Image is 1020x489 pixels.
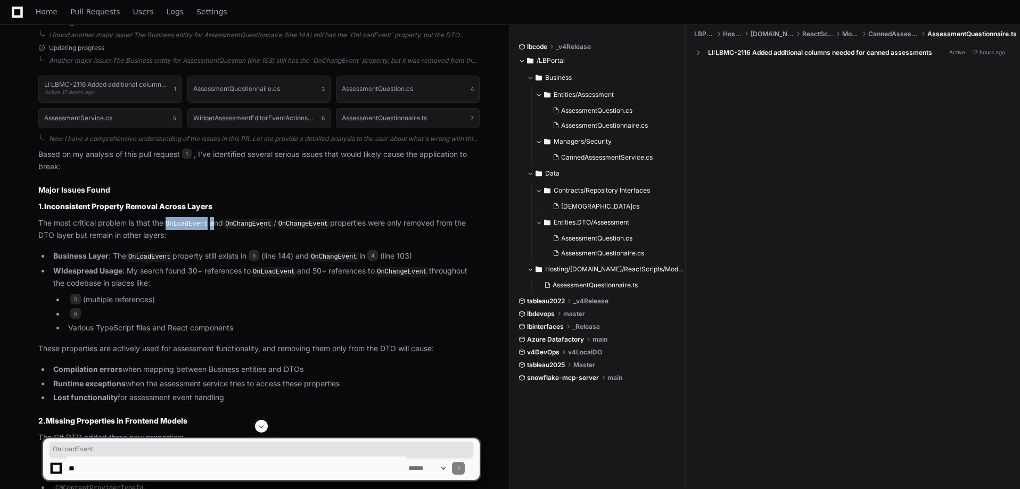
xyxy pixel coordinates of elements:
[173,114,176,122] span: 5
[544,216,550,229] svg: Directory
[342,86,413,92] h1: AssessmentQuestion.cs
[573,297,608,305] span: _v4Release
[322,85,325,93] span: 3
[548,150,680,165] button: CannedAssessmentService.cs
[607,374,622,382] span: main
[46,416,187,425] strong: Missing Properties in Frontend Models
[694,30,714,38] span: LBPortal
[527,297,565,305] span: tableau2022
[751,30,794,38] span: [DOMAIN_NAME]
[842,30,860,38] span: Models
[44,89,94,95] span: Active 17 hours ago
[563,310,585,318] span: master
[548,231,680,246] button: AssessmentQuestion.cs
[276,219,331,229] code: OnChangeEvent
[53,251,109,260] strong: Business Layer
[163,219,210,229] code: OnLoadEvent
[38,416,480,426] h3: 2.
[527,348,560,357] span: v4DevOps
[540,278,680,293] button: AssessmentQuestionnaire.ts
[723,30,742,38] span: Hosting
[251,267,297,277] code: OnLoadEvent
[471,85,474,93] span: 4
[561,234,632,243] span: AssessmentQuestion.cs
[561,106,632,115] span: AssessmentQuestion.cs
[556,43,591,51] span: _v4Release
[868,30,919,38] span: CannedAssessment
[367,250,378,261] span: 4
[38,185,480,195] h2: Major Issues Found
[53,364,122,374] strong: Compilation errors
[548,118,680,133] button: AssessmentQuestionnaire.cs
[36,9,57,15] span: Home
[527,261,686,278] button: Hosting/[DOMAIN_NAME]/ReactScripts/Models/CannedAssessment
[309,252,359,262] code: OnChangEvent
[536,167,542,180] svg: Directory
[50,250,480,263] li: : The property still exists in (line 144) and in (line 103)
[973,48,1005,56] div: 17 hours ago
[568,348,602,357] span: v4LocalDO
[802,30,834,38] span: ReactScripts
[223,219,273,229] code: OnChangEvent
[527,165,686,182] button: Data
[182,148,192,159] span: 1
[527,322,564,331] span: lbinterfaces
[572,322,600,331] span: _Release
[375,267,429,277] code: OnChangeEvent
[544,88,550,101] svg: Directory
[38,217,480,242] p: The most critical problem is that the and / properties were only removed from the DTO layer but r...
[545,73,572,82] span: Business
[70,294,81,304] span: 5
[50,363,480,376] li: when mapping between Business entities and DTOs
[53,379,126,388] strong: Runtime exceptions
[187,108,331,128] button: WidgetAssessmentEditorEventActionsController.cs6
[561,249,644,258] span: AssessmentQuestionaire.cs
[527,54,533,67] svg: Directory
[49,31,480,39] div: I found another major issue! The Business entity for AssessmentQuestionnaire (line 144) still has...
[187,76,331,102] button: AssessmentQuestionnaire.cs3
[49,44,104,52] span: Updating progress
[554,137,612,146] span: Managers/Security
[44,81,169,88] h1: LI:LBMC-2116 Added additional columns needed for canned assessments
[537,56,565,65] span: /LBPortal
[38,108,182,128] button: AssessmentService.cs5
[196,9,227,15] span: Settings
[471,114,474,122] span: 7
[527,310,555,318] span: lbdevops
[44,115,112,121] h1: AssessmentService.cs
[554,186,650,195] span: Contracts/Repository Interfaces
[527,374,599,382] span: snowflake-mcp-server
[133,9,154,15] span: Users
[545,169,560,178] span: Data
[53,393,118,402] strong: Lost functionality
[336,108,480,128] button: AssessmentQuestionnaire.ts7
[561,153,653,162] span: CannedAssessmentService.cs
[193,115,317,121] h1: WidgetAssessmentEditorEventActionsController.cs
[527,43,547,51] span: lbcode
[70,308,81,319] span: 6
[536,86,686,103] button: Entities/Assessment
[70,9,120,15] span: Pull Requests
[527,335,584,344] span: Azure Datafactory
[38,201,480,212] h3: 1.
[536,182,686,199] button: Contracts/Repository Interfaces
[53,266,122,275] strong: Widespread Usage
[38,343,480,355] p: These properties are actively used for assessment functionality, and removing them only from the ...
[519,52,678,69] button: /LBPortal
[554,218,629,227] span: Entities.DTO/Assessment
[53,445,470,453] span: OnLoadEvent
[553,281,638,289] span: AssessmentQuestionnaire.ts
[554,90,614,99] span: Entities/Assessment
[548,246,680,261] button: AssessmentQuestionaire.cs
[49,56,480,65] div: Another major issue! The Business entity for AssessmentQuestion (line 103) still has the `OnChang...
[50,265,480,335] li: : My search found 30+ references to and 50+ references to throughout the codebase in places like:
[536,214,686,231] button: Entities.DTO/Assessment
[561,202,639,211] span: [DEMOGRAPHIC_DATA]cs
[65,294,480,306] li: (multiple references)
[44,202,212,211] strong: Inconsistent Property Removal Across Layers
[927,30,1017,38] span: AssessmentQuestionnaire.ts
[336,76,480,102] button: AssessmentQuestion.cs4
[38,76,182,102] button: LI:LBMC-2116 Added additional columns needed for canned assessmentsActive 17 hours ago1
[38,148,480,173] p: Based on my analysis of this pull request , I've identified several serious issues that would lik...
[174,85,176,93] span: 1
